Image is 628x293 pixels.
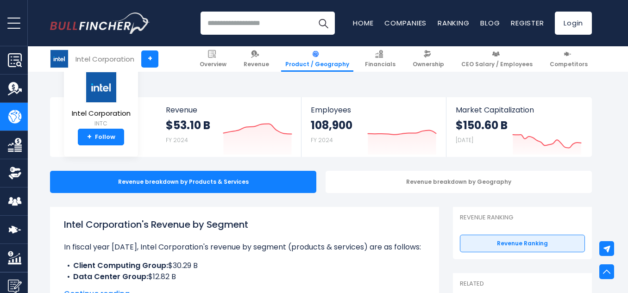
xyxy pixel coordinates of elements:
[301,97,446,157] a: Employees 108,900 FY 2024
[457,46,537,72] a: CEO Salary / Employees
[312,12,335,35] button: Search
[200,61,226,68] span: Overview
[72,119,131,128] small: INTC
[166,136,188,144] small: FY 2024
[64,242,425,253] p: In fiscal year [DATE], Intel Corporation's revenue by segment (products & services) are as follows:
[311,136,333,144] small: FY 2024
[244,61,269,68] span: Revenue
[239,46,273,72] a: Revenue
[408,46,448,72] a: Ownership
[456,118,508,132] strong: $150.60 B
[311,106,436,114] span: Employees
[50,171,316,193] div: Revenue breakdown by Products & Services
[72,110,131,118] span: Intel Corporation
[361,46,400,72] a: Financials
[281,46,353,72] a: Product / Geography
[85,72,117,103] img: INTC logo
[555,12,592,35] a: Login
[75,54,134,64] div: Intel Corporation
[157,97,301,157] a: Revenue $53.10 B FY 2024
[166,106,292,114] span: Revenue
[141,50,158,68] a: +
[71,71,131,129] a: Intel Corporation INTC
[326,171,592,193] div: Revenue breakdown by Geography
[50,50,68,68] img: INTC logo
[50,12,150,34] img: Bullfincher logo
[461,61,533,68] span: CEO Salary / Employees
[73,271,148,282] b: Data Center Group:
[480,18,500,28] a: Blog
[73,260,168,271] b: Client Computing Group:
[384,18,427,28] a: Companies
[456,106,582,114] span: Market Capitalization
[460,214,585,222] p: Revenue Ranking
[353,18,373,28] a: Home
[64,218,425,231] h1: Intel Corporation's Revenue by Segment
[285,61,349,68] span: Product / Geography
[546,46,592,72] a: Competitors
[50,12,150,34] a: Go to homepage
[365,61,396,68] span: Financials
[460,280,585,288] p: Related
[550,61,588,68] span: Competitors
[438,18,469,28] a: Ranking
[64,271,425,282] li: $12.82 B
[511,18,544,28] a: Register
[460,235,585,252] a: Revenue Ranking
[8,166,22,180] img: Ownership
[87,133,92,141] strong: +
[166,118,210,132] strong: $53.10 B
[413,61,444,68] span: Ownership
[456,136,473,144] small: [DATE]
[195,46,231,72] a: Overview
[446,97,591,157] a: Market Capitalization $150.60 B [DATE]
[78,129,124,145] a: +Follow
[311,118,352,132] strong: 108,900
[64,260,425,271] li: $30.29 B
